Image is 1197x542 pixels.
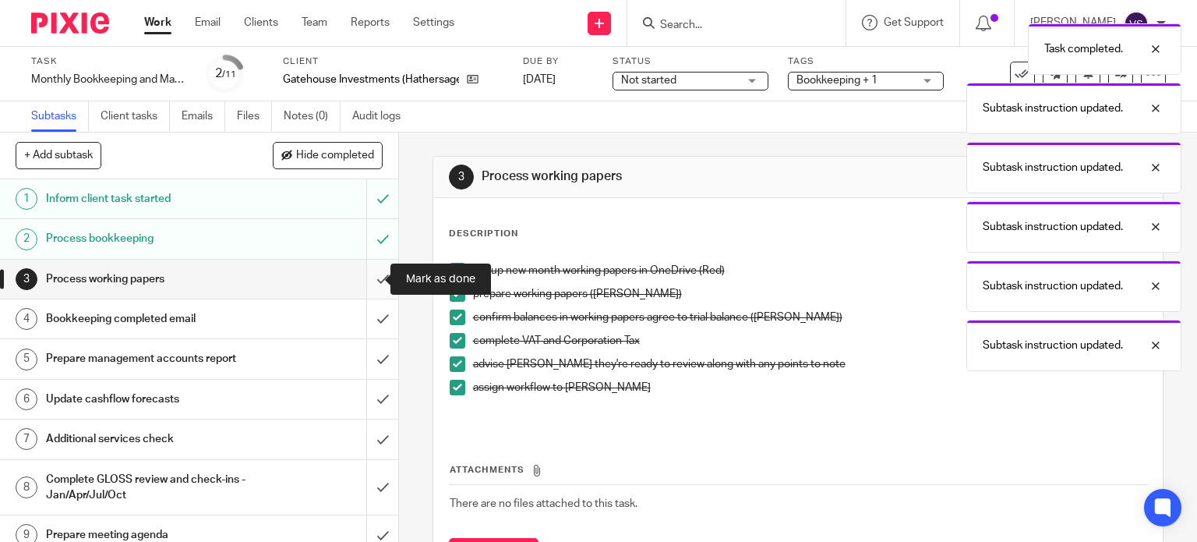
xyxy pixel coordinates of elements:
[101,101,170,132] a: Client tasks
[352,101,412,132] a: Audit logs
[983,278,1123,294] p: Subtask instruction updated.
[16,308,37,330] div: 4
[16,142,101,168] button: + Add subtask
[16,388,37,410] div: 6
[31,55,187,68] label: Task
[16,349,37,370] div: 5
[450,466,524,474] span: Attachments
[473,286,1147,302] p: prepare working papers ([PERSON_NAME])
[983,219,1123,235] p: Subtask instruction updated.
[273,142,383,168] button: Hide completed
[523,55,593,68] label: Due by
[473,333,1147,349] p: complete VAT and Corporation Tax
[16,428,37,450] div: 7
[46,227,249,250] h1: Process bookkeeping
[16,268,37,290] div: 3
[46,307,249,331] h1: Bookkeeping completed email
[473,310,1147,325] p: confirm balances in working papers agree to trial balance ([PERSON_NAME])
[16,188,37,210] div: 1
[983,338,1123,353] p: Subtask instruction updated.
[46,427,249,451] h1: Additional services check
[283,55,503,68] label: Client
[983,101,1123,116] p: Subtask instruction updated.
[450,498,637,509] span: There are no files attached to this task.
[144,15,171,30] a: Work
[222,70,236,79] small: /11
[473,356,1147,372] p: advise [PERSON_NAME] they're ready to review along with any points to note
[284,101,341,132] a: Notes (0)
[237,101,272,132] a: Files
[413,15,454,30] a: Settings
[473,263,1147,278] p: set up new month working papers in OneDrive (Red)
[302,15,327,30] a: Team
[351,15,390,30] a: Reports
[182,101,225,132] a: Emails
[473,380,1147,395] p: assign workflow to [PERSON_NAME]
[283,72,459,87] p: Gatehouse Investments (Hathersage) Ltd
[482,168,831,185] h1: Process working papers
[31,12,109,34] img: Pixie
[16,228,37,250] div: 2
[449,165,474,190] div: 3
[46,267,249,291] h1: Process working papers
[195,15,221,30] a: Email
[1124,11,1149,36] img: svg%3E
[1044,41,1123,57] p: Task completed.
[16,476,37,498] div: 8
[244,15,278,30] a: Clients
[983,160,1123,175] p: Subtask instruction updated.
[523,74,556,85] span: [DATE]
[46,187,249,211] h1: Inform client task started
[449,228,518,240] p: Description
[46,347,249,370] h1: Prepare management accounts report
[31,101,89,132] a: Subtasks
[46,468,249,508] h1: Complete GLOSS review and check-ins - Jan/Apr/Jul/Oct
[296,150,374,162] span: Hide completed
[215,65,236,83] div: 2
[31,72,187,87] div: Monthly Bookkeeping and Management Accounts - Colemans Deli
[46,388,249,411] h1: Update cashflow forecasts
